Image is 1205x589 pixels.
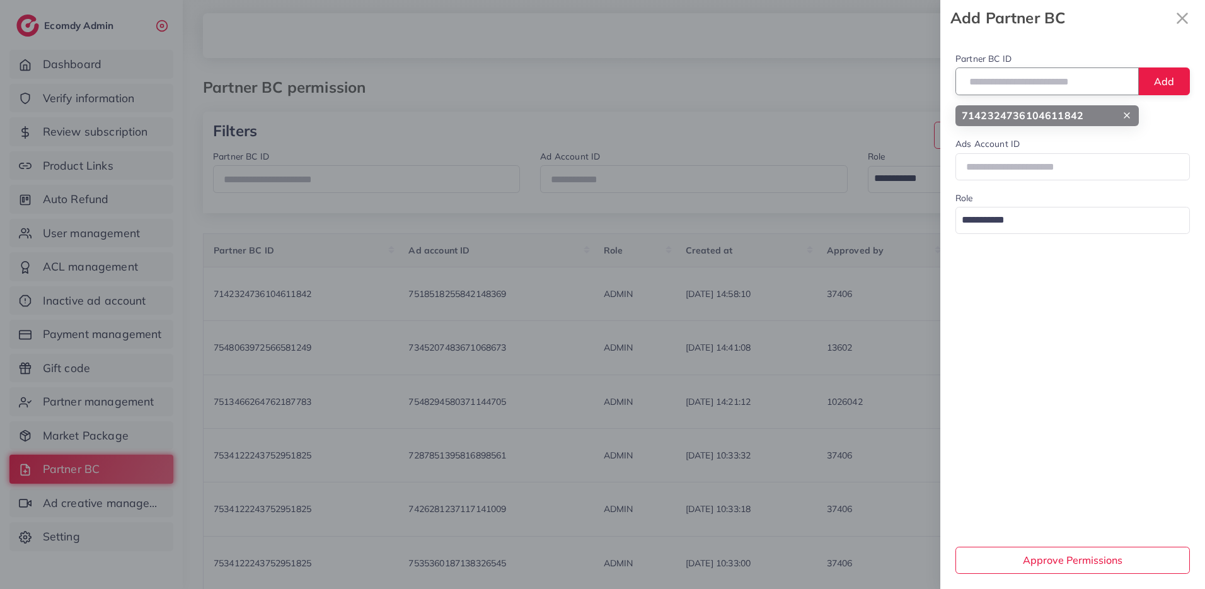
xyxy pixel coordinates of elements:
strong: Add Partner BC [950,7,1170,29]
span: Approve Permissions [1023,554,1122,566]
input: Search for option [957,209,1173,231]
strong: 7142324736104611842 [962,108,1083,123]
div: Search for option [955,207,1190,234]
label: Partner BC ID [955,52,1012,65]
svg: x [1170,6,1195,31]
label: Ads Account ID [955,137,1020,150]
button: Close [1170,5,1195,31]
label: Role [955,192,973,204]
button: Approve Permissions [955,547,1190,574]
button: Add [1138,67,1190,95]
